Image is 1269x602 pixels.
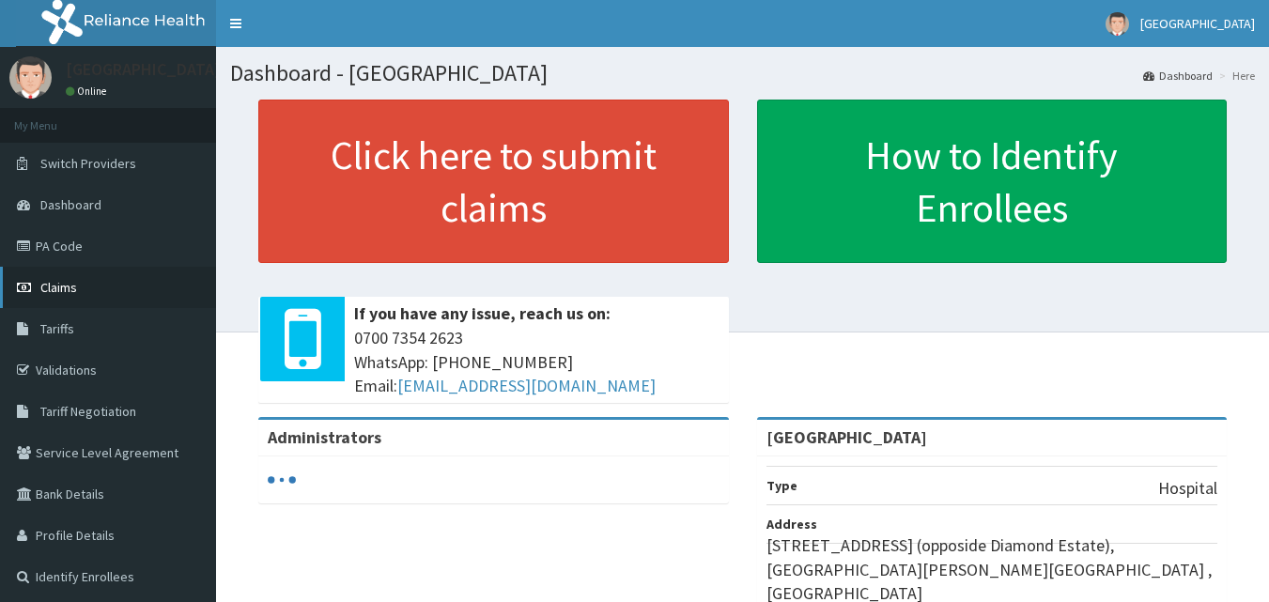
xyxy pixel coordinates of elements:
[397,375,656,396] a: [EMAIL_ADDRESS][DOMAIN_NAME]
[1158,476,1217,501] p: Hospital
[1140,15,1255,32] span: [GEOGRAPHIC_DATA]
[1215,68,1255,84] li: Here
[757,100,1228,263] a: How to Identify Enrollees
[268,426,381,448] b: Administrators
[354,302,611,324] b: If you have any issue, reach us on:
[66,85,111,98] a: Online
[258,100,729,263] a: Click here to submit claims
[354,326,720,398] span: 0700 7354 2623 WhatsApp: [PHONE_NUMBER] Email:
[9,56,52,99] img: User Image
[40,279,77,296] span: Claims
[766,426,927,448] strong: [GEOGRAPHIC_DATA]
[40,155,136,172] span: Switch Providers
[40,403,136,420] span: Tariff Negotiation
[66,61,221,78] p: [GEOGRAPHIC_DATA]
[766,477,797,494] b: Type
[766,516,817,533] b: Address
[40,320,74,337] span: Tariffs
[268,466,296,494] svg: audio-loading
[1143,68,1213,84] a: Dashboard
[40,196,101,213] span: Dashboard
[1106,12,1129,36] img: User Image
[230,61,1255,85] h1: Dashboard - [GEOGRAPHIC_DATA]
